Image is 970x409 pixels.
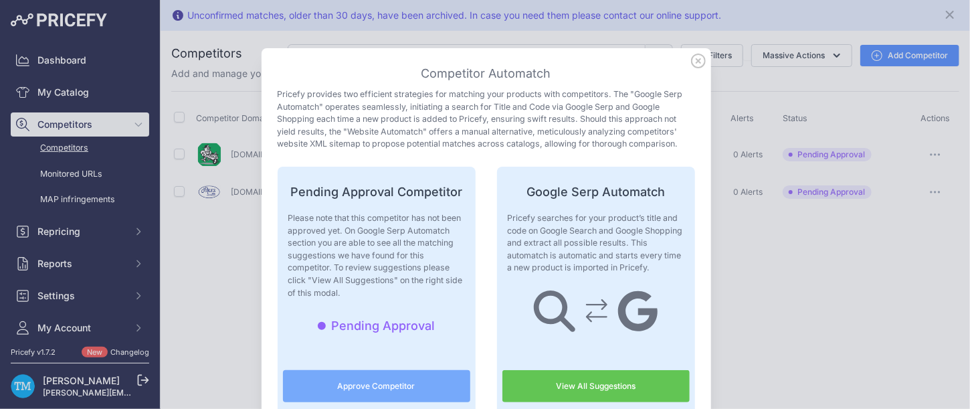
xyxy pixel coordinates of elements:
[278,88,695,151] p: Pricefy provides two efficient strategies for matching your products with competitors. The "Googl...
[311,315,442,337] span: Pending Approval
[502,183,690,201] h4: Google Serp Automatch
[278,64,695,83] h3: Competitor Automatch
[288,212,465,299] p: Please note that this competitor has not been approved yet. On Google Serp Automatch section you ...
[283,183,470,201] h4: Pending Approval Competitor
[283,370,470,402] button: Approve Competitor
[508,212,684,274] p: Pricefy searches for your product’s title and code on Google Search and Google Shopping and extra...
[502,370,690,402] a: View All Suggestions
